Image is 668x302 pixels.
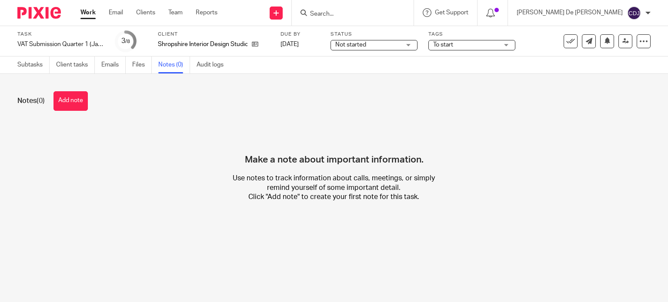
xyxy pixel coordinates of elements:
a: Email [109,8,123,17]
a: Client tasks [56,56,95,73]
img: svg%3E [627,6,641,20]
label: Status [331,31,417,38]
a: Reports [196,8,217,17]
h4: Make a note about important information. [245,124,424,166]
span: Not started [335,42,366,48]
label: Task [17,31,104,38]
button: Snooze task [600,34,614,48]
a: Work [80,8,96,17]
a: Notes (0) [158,56,190,73]
small: /8 [125,39,130,44]
label: Client [158,31,270,38]
span: Get Support [435,10,468,16]
div: VAT Submission Quarter 1 (Jan/Apr/Jul/Oct) [17,40,104,49]
a: Team [168,8,183,17]
a: Emails [101,56,126,73]
span: (0) [37,97,45,104]
img: Pixie [17,7,61,19]
button: Add note [53,91,88,111]
p: [PERSON_NAME] De [PERSON_NAME] [517,8,623,17]
a: Subtasks [17,56,50,73]
a: Audit logs [197,56,230,73]
span: [DATE] [281,41,299,47]
label: Due by [281,31,320,38]
a: Send new email to Shropshire Interior Design Studio Ltd [582,34,596,48]
span: To start [433,42,453,48]
label: Tags [428,31,515,38]
a: Files [132,56,152,73]
h1: Notes [17,96,45,106]
p: Use notes to track information about calls, meetings, or simply remind yourself of some important... [228,174,439,202]
div: 3 [121,36,130,46]
p: Shropshire Interior Design Studio Ltd [158,40,247,49]
input: Search [309,10,387,18]
i: Open client page [252,41,258,47]
a: Reassign task [618,34,632,48]
a: Clients [136,8,155,17]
